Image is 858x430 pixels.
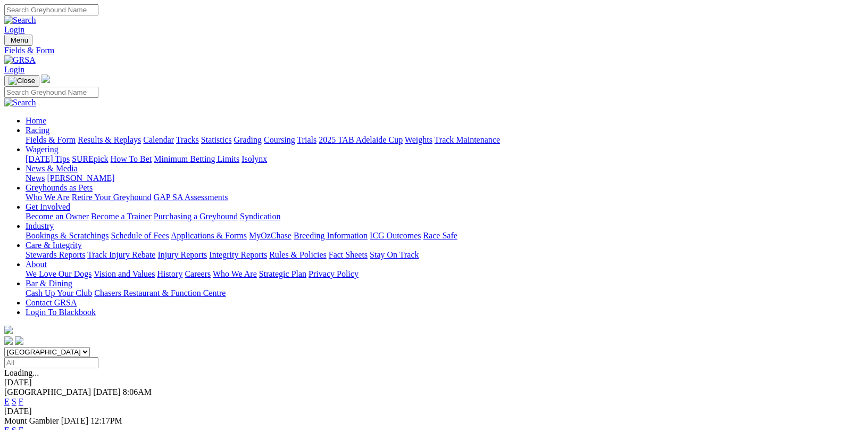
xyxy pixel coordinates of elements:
[370,250,419,259] a: Stay On Track
[201,135,232,144] a: Statistics
[26,221,54,230] a: Industry
[26,288,92,297] a: Cash Up Your Club
[26,193,70,202] a: Who We Are
[26,154,854,164] div: Wagering
[26,164,78,173] a: News & Media
[94,269,155,278] a: Vision and Values
[176,135,199,144] a: Tracks
[15,336,23,345] img: twitter.svg
[41,75,50,83] img: logo-grsa-white.png
[11,36,28,44] span: Menu
[4,25,24,34] a: Login
[72,193,152,202] a: Retire Your Greyhound
[26,241,82,250] a: Care & Integrity
[90,416,122,425] span: 12:17PM
[4,65,24,74] a: Login
[294,231,368,240] a: Breeding Information
[4,397,10,406] a: E
[26,298,77,307] a: Contact GRSA
[26,212,89,221] a: Become an Owner
[4,98,36,107] img: Search
[154,212,238,221] a: Purchasing a Greyhound
[249,231,291,240] a: MyOzChase
[111,231,169,240] a: Schedule of Fees
[329,250,368,259] a: Fact Sheets
[157,269,182,278] a: History
[26,250,85,259] a: Stewards Reports
[405,135,432,144] a: Weights
[26,269,854,279] div: About
[241,154,267,163] a: Isolynx
[94,288,226,297] a: Chasers Restaurant & Function Centre
[4,368,39,377] span: Loading...
[4,15,36,25] img: Search
[4,387,91,396] span: [GEOGRAPHIC_DATA]
[4,35,32,46] button: Toggle navigation
[4,407,854,416] div: [DATE]
[4,75,39,87] button: Toggle navigation
[72,154,108,163] a: SUREpick
[26,279,72,288] a: Bar & Dining
[4,55,36,65] img: GRSA
[26,173,854,183] div: News & Media
[143,135,174,144] a: Calendar
[157,250,207,259] a: Injury Reports
[4,46,854,55] a: Fields & Form
[26,135,76,144] a: Fields & Form
[154,193,228,202] a: GAP SA Assessments
[154,154,239,163] a: Minimum Betting Limits
[26,231,854,241] div: Industry
[435,135,500,144] a: Track Maintenance
[4,4,98,15] input: Search
[4,87,98,98] input: Search
[264,135,295,144] a: Coursing
[423,231,457,240] a: Race Safe
[26,202,70,211] a: Get Involved
[26,250,854,260] div: Care & Integrity
[297,135,316,144] a: Trials
[26,193,854,202] div: Greyhounds as Pets
[123,387,152,396] span: 8:06AM
[213,269,257,278] a: Who We Are
[185,269,211,278] a: Careers
[4,416,59,425] span: Mount Gambier
[319,135,403,144] a: 2025 TAB Adelaide Cup
[26,212,854,221] div: Get Involved
[4,378,854,387] div: [DATE]
[26,173,45,183] a: News
[47,173,114,183] a: [PERSON_NAME]
[78,135,141,144] a: Results & Replays
[111,154,152,163] a: How To Bet
[61,416,89,425] span: [DATE]
[26,231,109,240] a: Bookings & Scratchings
[269,250,327,259] a: Rules & Policies
[87,250,155,259] a: Track Injury Rebate
[26,126,49,135] a: Racing
[4,357,98,368] input: Select date
[234,135,262,144] a: Grading
[26,183,93,192] a: Greyhounds as Pets
[26,154,70,163] a: [DATE] Tips
[4,326,13,334] img: logo-grsa-white.png
[19,397,23,406] a: F
[26,145,59,154] a: Wagering
[12,397,16,406] a: S
[26,308,96,317] a: Login To Blackbook
[93,387,121,396] span: [DATE]
[209,250,267,259] a: Integrity Reports
[26,116,46,125] a: Home
[26,135,854,145] div: Racing
[26,269,91,278] a: We Love Our Dogs
[26,288,854,298] div: Bar & Dining
[26,260,47,269] a: About
[9,77,35,85] img: Close
[309,269,359,278] a: Privacy Policy
[91,212,152,221] a: Become a Trainer
[240,212,280,221] a: Syndication
[259,269,306,278] a: Strategic Plan
[370,231,421,240] a: ICG Outcomes
[171,231,247,240] a: Applications & Forms
[4,336,13,345] img: facebook.svg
